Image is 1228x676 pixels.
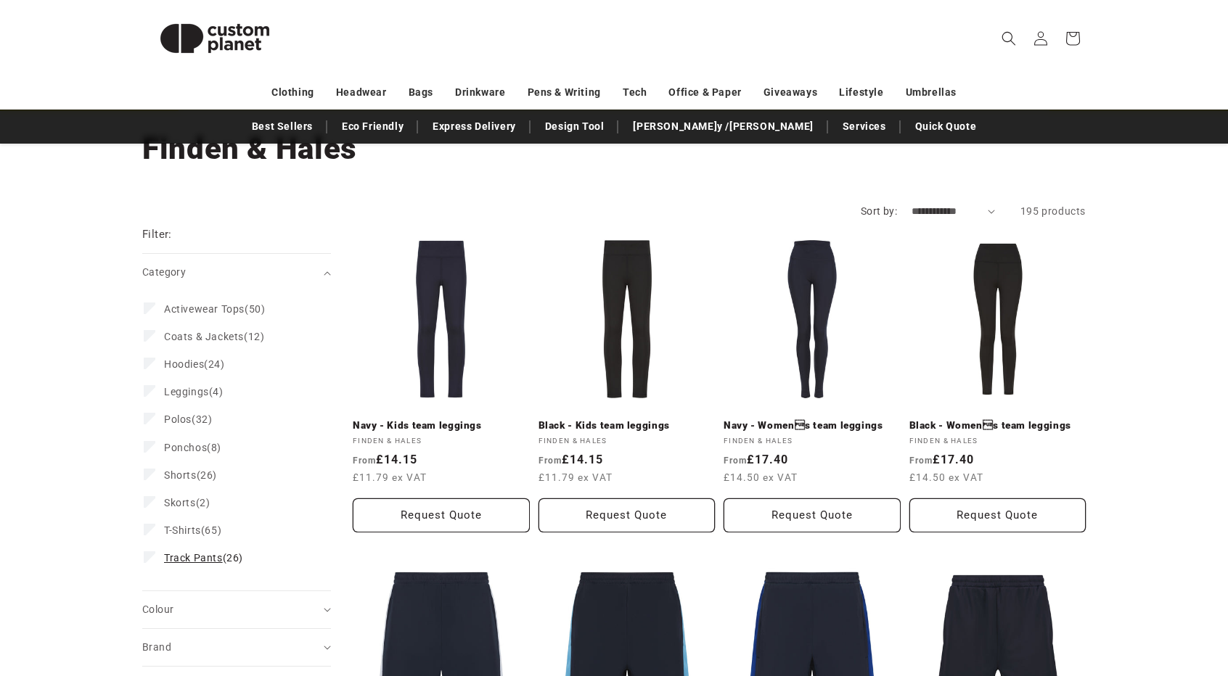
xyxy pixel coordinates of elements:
a: [PERSON_NAME]y /[PERSON_NAME] [626,114,820,139]
a: Headwear [336,80,387,105]
a: Giveaways [764,80,817,105]
a: Services [835,114,893,139]
span: Colour [142,603,173,615]
span: Polos [164,413,192,425]
span: Shorts [164,469,197,481]
a: Pens & Writing [528,80,601,105]
label: Sort by: [861,205,897,217]
span: 195 products [1020,205,1086,217]
span: Hoodies [164,358,204,370]
summary: Category (0 selected) [142,254,331,291]
img: Custom Planet [142,6,287,71]
span: (65) [164,524,221,537]
summary: Colour (0 selected) [142,591,331,628]
span: (26) [164,469,217,482]
span: (4) [164,385,224,398]
a: Bags [409,80,433,105]
a: Eco Friendly [335,114,411,139]
a: Lifestyle [839,80,883,105]
span: Skorts [164,497,196,508]
span: Track Pants [164,552,223,564]
span: Leggings [164,386,209,397]
span: (32) [164,413,212,426]
a: Black - Womens team leggings [909,419,1086,432]
a: Tech [623,80,647,105]
button: Request Quote [909,498,1086,532]
h2: Filter: [142,226,172,243]
a: Express Delivery [425,114,523,139]
a: Navy - Kids team leggings [353,419,530,432]
a: Office & Paper [668,80,741,105]
span: (50) [164,302,265,316]
a: Black - Kids team leggings [539,419,716,432]
a: Navy - Womens team leggings [724,419,901,432]
button: Request Quote [353,498,530,532]
button: Request Quote [539,498,716,532]
span: (8) [164,441,221,454]
a: Clothing [271,80,314,105]
span: Activewear Tops [164,303,245,315]
span: (26) [164,551,243,564]
a: Drinkware [455,80,505,105]
span: Ponchos [164,442,207,453]
a: Best Sellers [245,114,320,139]
a: Design Tool [538,114,612,139]
summary: Brand (0 selected) [142,629,331,666]
span: Coats & Jackets [164,331,244,342]
span: Category [142,266,186,278]
h1: Finden & Hales [142,129,1086,168]
span: T-Shirts [164,524,201,536]
span: (24) [164,358,225,371]
span: (2) [164,496,210,509]
button: Request Quote [724,498,901,532]
span: Brand [142,641,171,653]
iframe: Chat Widget [986,519,1228,676]
a: Umbrellas [906,80,957,105]
a: Quick Quote [908,114,984,139]
summary: Search [993,22,1025,54]
span: (12) [164,330,264,343]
